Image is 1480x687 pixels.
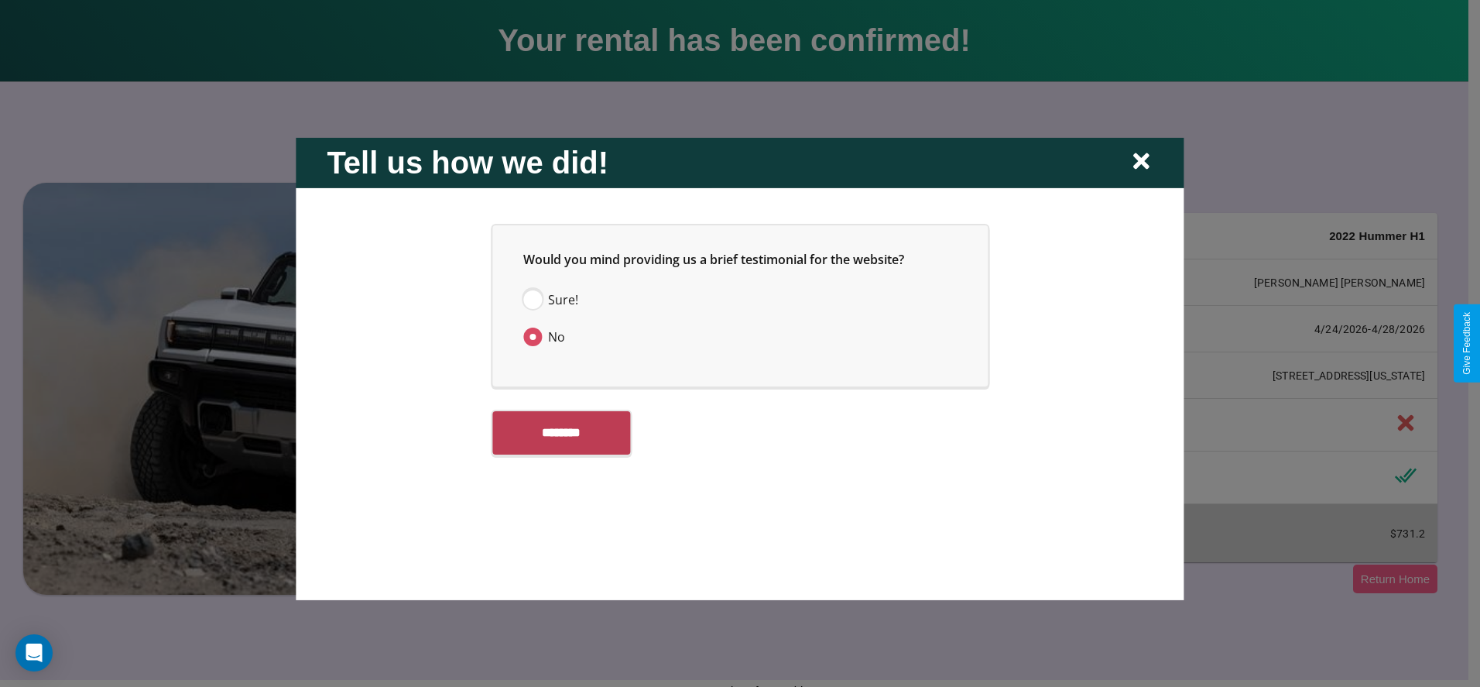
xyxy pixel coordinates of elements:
[15,634,53,672] div: Open Intercom Messenger
[1461,312,1472,375] div: Give Feedback
[327,145,608,180] h2: Tell us how we did!
[548,327,565,345] span: No
[548,290,578,308] span: Sure!
[523,250,904,267] span: Would you mind providing us a brief testimonial for the website?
